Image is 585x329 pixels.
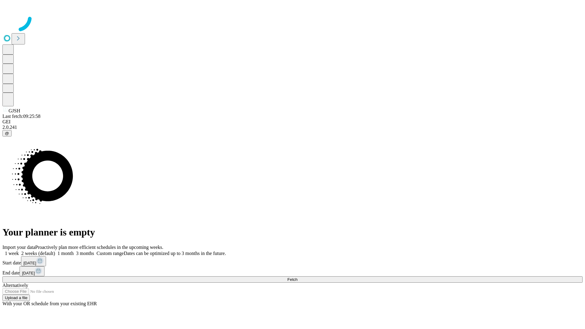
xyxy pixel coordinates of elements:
[21,256,46,266] button: [DATE]
[19,266,44,276] button: [DATE]
[287,277,297,282] span: Fetch
[2,227,583,238] h1: Your planner is empty
[22,271,35,275] span: [DATE]
[97,251,124,256] span: Custom range
[9,108,20,113] span: GJSH
[2,130,12,136] button: @
[2,125,583,130] div: 2.0.241
[2,119,583,125] div: GEI
[2,114,41,119] span: Last fetch: 09:25:58
[2,276,583,283] button: Fetch
[76,251,94,256] span: 3 months
[58,251,74,256] span: 1 month
[2,301,97,306] span: With your OR schedule from your existing EHR
[2,295,30,301] button: Upload a file
[124,251,226,256] span: Dates can be optimized up to 3 months in the future.
[2,266,583,276] div: End date
[2,283,28,288] span: Alternatively
[35,245,163,250] span: Proactively plan more efficient schedules in the upcoming weeks.
[5,251,19,256] span: 1 week
[21,251,55,256] span: 2 weeks (default)
[23,261,36,265] span: [DATE]
[5,131,9,136] span: @
[2,245,35,250] span: Import your data
[2,256,583,266] div: Start date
